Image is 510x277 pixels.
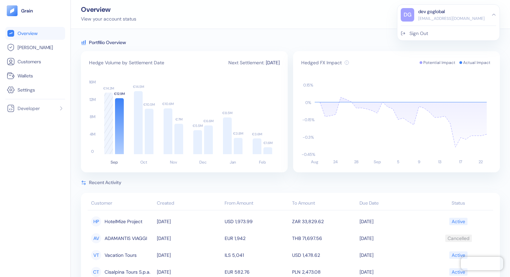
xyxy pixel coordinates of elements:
text: €14.2M [103,86,114,91]
text: €5.5M [193,124,203,128]
div: AV [91,233,101,243]
td: [DATE] [155,247,223,264]
text: €1.6M [263,141,273,145]
div: Overview [81,6,136,13]
span: Customers [18,58,41,65]
text: 24 [333,159,338,165]
text: 4M [90,132,95,137]
span: Wallets [18,72,33,79]
span: Overview [18,30,37,37]
text: €6.6M [203,119,214,123]
text: Sep [111,160,118,165]
text: 0.15 % [303,82,313,88]
text: 12M [89,97,96,102]
span: ADAMANTIS VIAGGI [105,233,147,244]
th: Due Date [358,197,425,210]
text: €3.6M [252,132,262,136]
div: View your account status [81,15,136,23]
span: Portfilio Overview [89,39,126,46]
div: dev goglobal [418,8,445,15]
text: -0.15 % [302,117,315,123]
th: From Amount [223,197,290,210]
span: HotelMize Project [105,216,142,227]
td: EUR 1,942 [223,230,290,247]
th: Created [155,197,223,210]
text: Feb [259,160,266,165]
span: Hedged FX Impact [301,59,342,66]
text: 13 [438,159,442,165]
span: Hedge Volume by Settlement Date [89,59,164,66]
text: Dec [199,160,207,165]
text: Aug [311,159,318,165]
span: [PERSON_NAME] [18,44,53,51]
text: 22 [479,159,483,165]
td: [DATE] [155,230,223,247]
text: 8M [90,114,95,119]
div: Cancelled [448,233,470,244]
text: €14.5M [133,84,144,89]
a: Wallets [7,72,64,80]
span: Vacation Tours [105,249,137,261]
text: €12.9M [114,92,125,96]
text: Nov [170,160,177,165]
div: Sign Out [409,30,428,37]
text: Jan [230,160,236,165]
iframe: Chatra live chat [461,257,503,270]
text: €8.5M [222,111,232,115]
span: [DATE] [266,59,280,66]
div: Status [427,200,490,207]
img: logo [21,8,33,13]
text: €10.5M [143,102,155,107]
div: [EMAIL_ADDRESS][DOMAIN_NAME] [418,15,485,22]
span: Next Settlement: [228,59,264,66]
text: 9 [418,159,420,165]
text: 5 [397,159,399,165]
td: [DATE] [155,213,223,230]
div: VT [91,250,101,260]
img: logo-tablet-V2.svg [7,5,18,16]
a: Customers [7,58,64,66]
td: [DATE] [358,247,425,264]
a: [PERSON_NAME] [7,43,64,51]
span: Settings [18,86,35,93]
text: Oct [140,160,147,165]
text: -0.45 % [302,152,315,157]
text: Sep [374,159,381,165]
span: Potential Impact [423,60,455,65]
div: Active [452,249,465,261]
text: €10.6M [162,102,174,106]
div: HP [91,216,101,227]
td: THB 71,697.56 [290,230,358,247]
div: CT [91,267,101,277]
text: 0 [91,149,94,154]
td: USD 1,973.99 [223,213,290,230]
text: 28 [354,159,359,165]
div: Active [452,216,465,227]
a: Settings [7,86,64,94]
td: USD 1,478.62 [290,247,358,264]
td: ZAR 33,829.62 [290,213,358,230]
a: Overview [7,29,64,37]
text: €3.8M [233,131,243,136]
text: 16M [89,79,96,85]
span: Actual Impact [463,60,490,65]
td: [DATE] [358,213,425,230]
td: [DATE] [358,230,425,247]
th: To Amount [290,197,358,210]
span: Developer [18,105,40,112]
th: Customer [88,197,155,210]
td: ILS 5,041 [223,247,290,264]
text: 0 % [305,100,311,105]
span: Recent Activity [89,179,121,186]
text: 17 [459,159,462,165]
div: DG [401,8,414,22]
text: €7M [175,117,182,122]
text: -0.3 % [303,135,314,140]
